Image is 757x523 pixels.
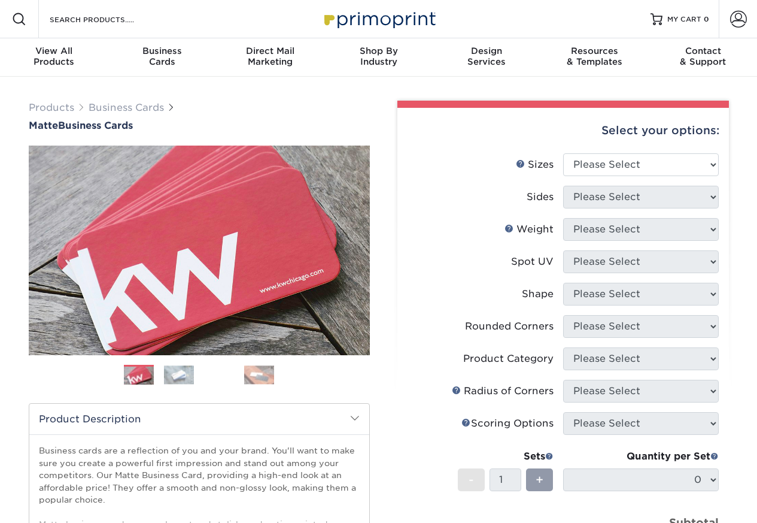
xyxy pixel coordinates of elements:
div: Cards [108,46,217,67]
a: DesignServices [433,38,541,77]
img: Business Cards 02 [164,365,194,384]
span: Business [108,46,217,56]
span: Resources [541,46,649,56]
img: Matte 01 [29,80,370,421]
div: Rounded Corners [465,319,554,334]
span: Contact [649,46,757,56]
img: Business Cards 01 [124,361,154,391]
span: MY CART [667,14,701,25]
div: Spot UV [511,255,554,269]
div: Sizes [516,158,554,172]
div: Sides [527,190,554,204]
span: Design [433,46,541,56]
a: MatteBusiness Cards [29,120,370,131]
span: + [536,471,543,489]
span: Shop By [324,46,433,56]
img: Primoprint [319,6,439,32]
div: Product Category [463,352,554,366]
div: Select your options: [407,108,719,153]
div: Industry [324,46,433,67]
div: Weight [504,222,554,237]
div: Marketing [216,46,324,67]
a: Contact& Support [649,38,757,77]
h2: Product Description [29,404,369,434]
img: Business Cards 03 [204,360,234,390]
a: Resources& Templates [541,38,649,77]
h1: Business Cards [29,120,370,131]
div: Services [433,46,541,67]
div: Scoring Options [461,416,554,431]
span: 0 [704,15,709,23]
a: BusinessCards [108,38,217,77]
div: Quantity per Set [563,449,719,464]
span: Matte [29,120,58,131]
div: Radius of Corners [452,384,554,398]
div: Shape [522,287,554,301]
a: Business Cards [89,102,164,113]
a: Shop ByIndustry [324,38,433,77]
a: Products [29,102,74,113]
span: Direct Mail [216,46,324,56]
div: & Support [649,46,757,67]
span: - [469,471,474,489]
input: SEARCH PRODUCTS..... [48,12,165,26]
div: & Templates [541,46,649,67]
img: Business Cards 04 [244,365,274,384]
a: Direct MailMarketing [216,38,324,77]
div: Sets [458,449,554,464]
